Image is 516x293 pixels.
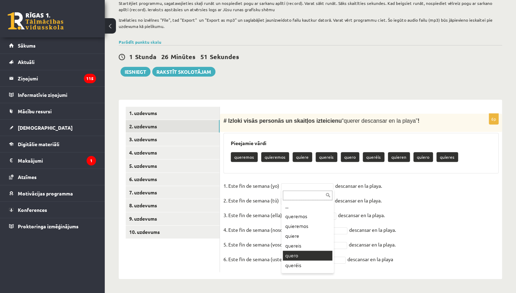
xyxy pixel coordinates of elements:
div: queremos [283,212,332,221]
div: quieremos [283,221,332,231]
div: ... [283,202,332,212]
div: quieren [283,270,332,280]
div: quereis [283,241,332,251]
div: queréis [283,260,332,270]
div: quiere [283,231,332,241]
div: quero [283,251,332,260]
